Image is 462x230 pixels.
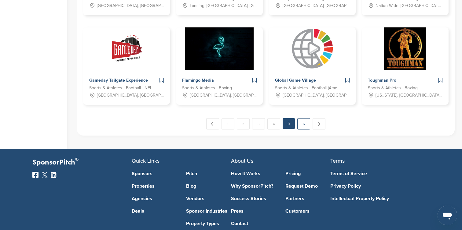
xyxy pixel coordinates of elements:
a: Partners [285,196,331,201]
span: Sports & Athletes - Boxing [368,85,418,91]
span: Global Game Village [275,78,316,83]
img: Facebook [32,172,38,178]
a: 3 [252,118,265,129]
span: Lansing, [GEOGRAPHIC_DATA], [GEOGRAPHIC_DATA], [GEOGRAPHIC_DATA], [GEOGRAPHIC_DATA], [GEOGRAPHIC_... [190,2,257,9]
a: 2 [237,118,250,129]
a: Sponsors [132,171,177,176]
span: [GEOGRAPHIC_DATA], [GEOGRAPHIC_DATA], [GEOGRAPHIC_DATA], [GEOGRAPHIC_DATA], [GEOGRAPHIC_DATA], [G... [283,2,350,9]
a: Request Demo [285,184,331,189]
a: Next → [313,118,325,129]
a: Sponsorpitch & Gameday Tailgate Experience Gameday Tailgate Experience Sports & Athletes - Footba... [83,27,170,105]
span: Gameday Tailgate Experience [89,78,148,83]
img: Twitter [42,172,48,178]
span: [GEOGRAPHIC_DATA], [GEOGRAPHIC_DATA] [97,2,164,9]
span: ® [75,156,79,163]
span: Sports & Athletes - Football (American) [275,85,340,91]
a: Blog [186,184,231,189]
a: Deals [132,209,177,214]
p: SponsorPitch [32,158,132,167]
a: Pricing [285,171,331,176]
span: Toughman Pro [368,78,396,83]
img: Sponsorpitch & Gameday Tailgate Experience [105,27,148,70]
a: Success Stories [231,196,276,201]
span: Nation Wide, [GEOGRAPHIC_DATA], [GEOGRAPHIC_DATA], [GEOGRAPHIC_DATA], [GEOGRAPHIC_DATA], [GEOGRAP... [376,2,442,9]
span: Quick Links [132,157,159,164]
span: [GEOGRAPHIC_DATA], [GEOGRAPHIC_DATA] [97,92,164,99]
a: Terms of Service [330,171,420,176]
iframe: Button to launch messaging window [438,206,457,225]
a: Privacy Policy [330,184,420,189]
a: 4 [267,118,280,129]
a: Sponsorpitch & Global Game Village Global Game Village Sports & Athletes - Football (American) [G... [269,27,356,105]
span: Terms [330,157,345,164]
img: Sponsorpitch & Global Game Village [291,27,334,70]
a: Agencies [132,196,177,201]
img: Sponsorpitch & Flamingo Media [185,27,254,70]
span: [GEOGRAPHIC_DATA], [GEOGRAPHIC_DATA] [283,92,350,99]
span: [US_STATE], [GEOGRAPHIC_DATA], [GEOGRAPHIC_DATA], [GEOGRAPHIC_DATA], [GEOGRAPHIC_DATA], [GEOGRAPH... [376,92,442,99]
a: Why SponsorPitch? [231,184,276,189]
a: Contact [231,221,276,226]
a: Properties [132,184,177,189]
em: 5 [283,118,295,129]
a: Customers [285,209,331,214]
a: ← Previous [206,118,219,129]
span: Sports & Athletes - Football - NFL [89,85,152,91]
span: [GEOGRAPHIC_DATA], [GEOGRAPHIC_DATA], [US_STATE], [GEOGRAPHIC_DATA], [GEOGRAPHIC_DATA], [GEOGRAPH... [190,92,257,99]
a: How It Works [231,171,276,176]
a: Vendors [186,196,231,201]
a: 1 [222,118,234,129]
a: Sponsorpitch & Toughman Pro Toughman Pro Sports & Athletes - Boxing [US_STATE], [GEOGRAPHIC_DATA]... [362,27,449,105]
a: Pitch [186,171,231,176]
span: About Us [231,157,253,164]
a: 6 [297,118,310,129]
span: Sports & Athletes - Boxing [182,85,232,91]
a: Intellectual Property Policy [330,196,420,201]
span: Flamingo Media [182,78,214,83]
img: Sponsorpitch & Toughman Pro [384,27,426,70]
a: Press [231,209,276,214]
a: Sponsorpitch & Flamingo Media Flamingo Media Sports & Athletes - Boxing [GEOGRAPHIC_DATA], [GEOGR... [176,27,263,105]
a: Sponsor Industries [186,209,231,214]
a: Property Types [186,221,231,226]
